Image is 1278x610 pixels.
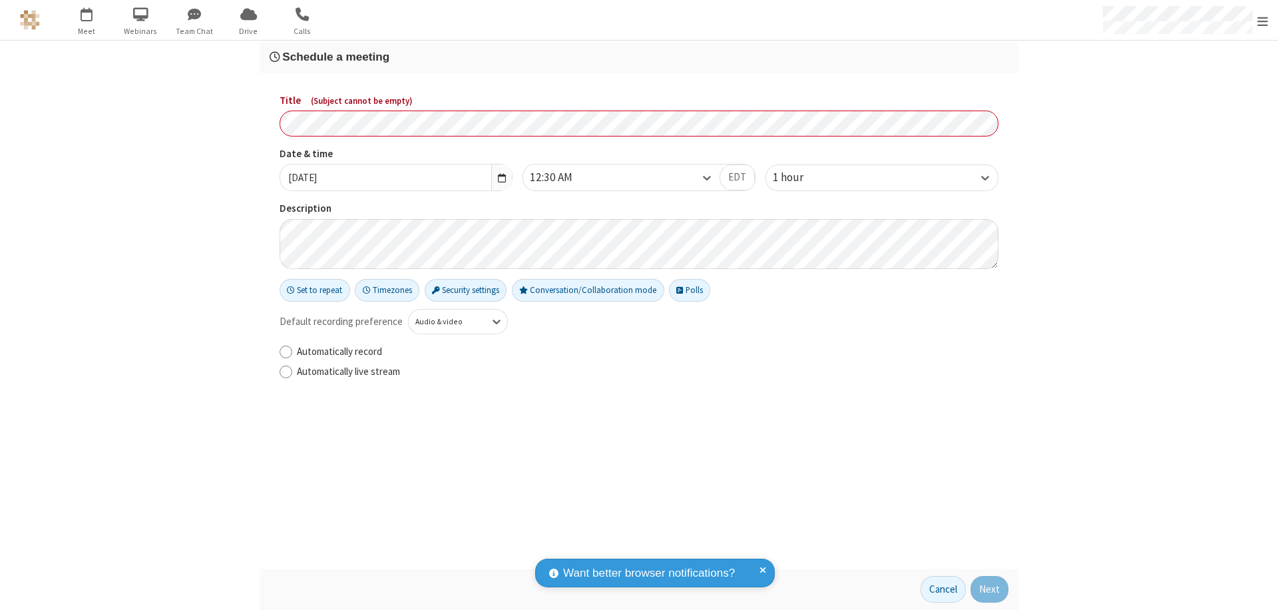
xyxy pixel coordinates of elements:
[297,364,998,380] label: Automatically live stream
[425,279,507,302] button: Security settings
[415,316,479,328] div: Audio & video
[530,169,595,186] div: 12:30 AM
[282,50,389,63] span: Schedule a meeting
[278,25,327,37] span: Calls
[280,314,403,330] span: Default recording preference
[280,93,998,109] label: Title
[20,10,40,30] img: QA Selenium DO NOT DELETE OR CHANGE
[170,25,220,37] span: Team Chat
[773,169,826,186] div: 1 hour
[116,25,166,37] span: Webinars
[224,25,274,37] span: Drive
[669,279,710,302] button: Polls
[970,576,1008,603] button: Next
[280,279,350,302] button: Set to repeat
[297,344,998,360] label: Automatically record
[921,576,966,603] button: Cancel
[311,95,413,107] span: ( Subject cannot be empty )
[280,147,513,162] label: Date & time
[280,201,998,216] label: Description
[355,279,419,302] button: Timezones
[720,164,755,191] button: EDT
[512,279,664,302] button: Conversation/Collaboration mode
[62,25,112,37] span: Meet
[563,565,735,582] span: Want better browser notifications?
